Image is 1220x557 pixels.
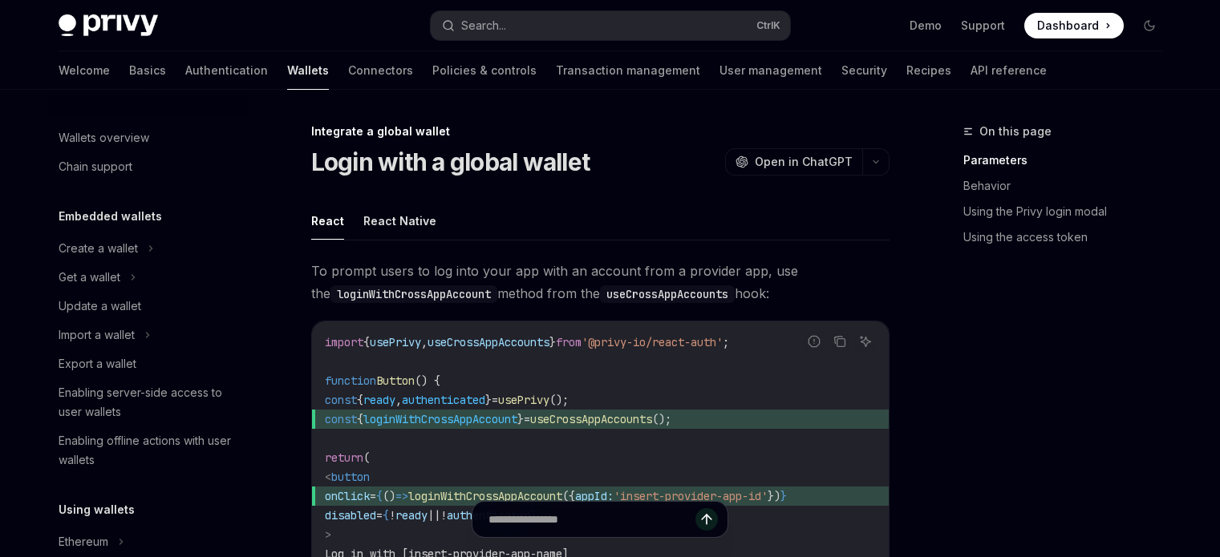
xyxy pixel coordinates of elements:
span: () { [415,373,440,388]
a: Behavior [963,173,1175,199]
button: Ask AI [855,331,876,352]
a: Using the access token [963,224,1175,250]
span: = [524,412,530,426]
button: Copy the contents from the code block [829,331,850,352]
img: dark logo [59,14,158,37]
span: loginWithCrossAppAccount [408,489,562,503]
span: => [395,489,408,503]
a: Demo [910,18,942,34]
span: import [325,335,363,349]
button: React Native [363,202,436,240]
span: (); [549,393,569,407]
span: , [421,335,428,349]
span: from [556,335,582,349]
span: ( [363,450,370,465]
a: Update a wallet [46,292,251,321]
span: } [517,412,524,426]
span: ready [363,393,395,407]
a: Wallets overview [46,123,251,152]
a: Recipes [906,51,951,90]
div: Search... [461,16,506,35]
span: function [325,373,376,388]
a: Using the Privy login modal [963,199,1175,224]
span: 'insert-provider-app-id' [614,489,768,503]
span: useCrossAppAccounts [530,412,652,426]
a: Wallets [287,51,329,90]
span: Dashboard [1037,18,1099,34]
div: Chain support [59,157,132,176]
span: usePrivy [370,335,421,349]
span: Ctrl K [756,19,780,32]
a: Chain support [46,152,251,181]
span: const [325,412,357,426]
div: Create a wallet [59,239,138,258]
div: Integrate a global wallet [311,123,890,139]
span: (); [652,412,671,426]
button: React [311,202,344,240]
span: loginWithCrossAppAccount [363,412,517,426]
span: const [325,393,357,407]
span: { [357,393,363,407]
a: Security [841,51,887,90]
span: Button [376,373,415,388]
a: Export a wallet [46,349,251,378]
button: Open in ChatGPT [725,148,862,176]
a: Parameters [963,147,1175,173]
a: Connectors [348,51,413,90]
span: '@privy-io/react-auth' [582,335,723,349]
div: Wallets overview [59,128,149,147]
span: Open in ChatGPT [755,154,853,170]
span: usePrivy [498,393,549,407]
span: ({ [562,489,575,503]
span: ; [723,335,729,349]
span: button [331,470,370,484]
span: useCrossAppAccounts [428,335,549,349]
span: { [376,489,383,503]
span: return [325,450,363,465]
div: Update a wallet [59,297,141,316]
a: Support [961,18,1005,34]
span: } [780,489,787,503]
button: Send message [695,508,718,531]
h5: Using wallets [59,500,135,519]
span: On this page [979,122,1052,141]
span: authenticated [402,393,485,407]
a: Enabling server-side access to user wallets [46,378,251,426]
span: { [363,335,370,349]
code: useCrossAppAccounts [600,285,735,303]
span: () [383,489,395,503]
span: To prompt users to log into your app with an account from a provider app, use the method from the... [311,260,890,305]
span: }) [768,489,780,503]
div: Get a wallet [59,268,120,287]
div: Enabling server-side access to user wallets [59,383,241,422]
a: Welcome [59,51,110,90]
a: Enabling offline actions with user wallets [46,426,251,474]
div: Export a wallet [59,354,136,373]
span: < [325,470,331,484]
button: Toggle dark mode [1137,13,1162,38]
h1: Login with a global wallet [311,147,590,176]
span: onClick [325,489,370,503]
a: Dashboard [1024,13,1124,38]
span: } [485,393,492,407]
span: } [549,335,556,349]
span: , [395,393,402,407]
a: Policies & controls [432,51,537,90]
div: Ethereum [59,532,108,551]
a: Transaction management [556,51,700,90]
div: Import a wallet [59,325,135,345]
div: Enabling offline actions with user wallets [59,431,241,470]
a: Basics [129,51,166,90]
span: = [492,393,498,407]
span: = [370,489,376,503]
a: Authentication [185,51,268,90]
span: appId: [575,489,614,503]
span: { [357,412,363,426]
a: API reference [971,51,1047,90]
button: Report incorrect code [804,331,825,352]
h5: Embedded wallets [59,207,162,226]
a: User management [719,51,822,90]
code: loginWithCrossAppAccount [330,285,497,303]
button: Search...CtrlK [431,11,790,40]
